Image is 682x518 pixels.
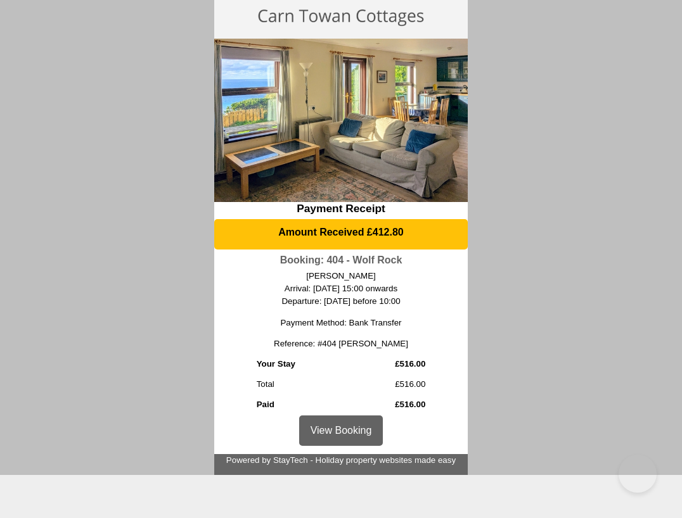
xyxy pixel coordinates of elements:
td: £516.00 [351,355,425,370]
a: View Booking [299,415,383,446]
td: Your Stay [257,355,351,370]
h2: Payment Receipt [214,202,468,215]
td: £516.00 [351,370,425,395]
iframe: Toggle Customer Support [619,455,657,493]
a: Booking: 404 - Wolf Rock [280,255,402,265]
td: £516.00 [351,395,425,415]
td: Total [257,370,351,395]
td: Paid [257,395,351,415]
p: [PERSON_NAME] Arrival: [DATE] 15:00 onwards Departure: [DATE] before 10:00 [231,270,451,308]
h3: Amount Received £412.80 [221,226,461,238]
img: WR_Lounge.wide_content.jpg [214,39,468,201]
img: New_Project_%284%29.content.png [241,5,441,30]
a: Powered by StayTech - Holiday property websites made easy [226,455,456,465]
div: Reference: #404 [PERSON_NAME] [214,338,468,350]
p: Payment Method: Bank Transfer [231,317,451,329]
